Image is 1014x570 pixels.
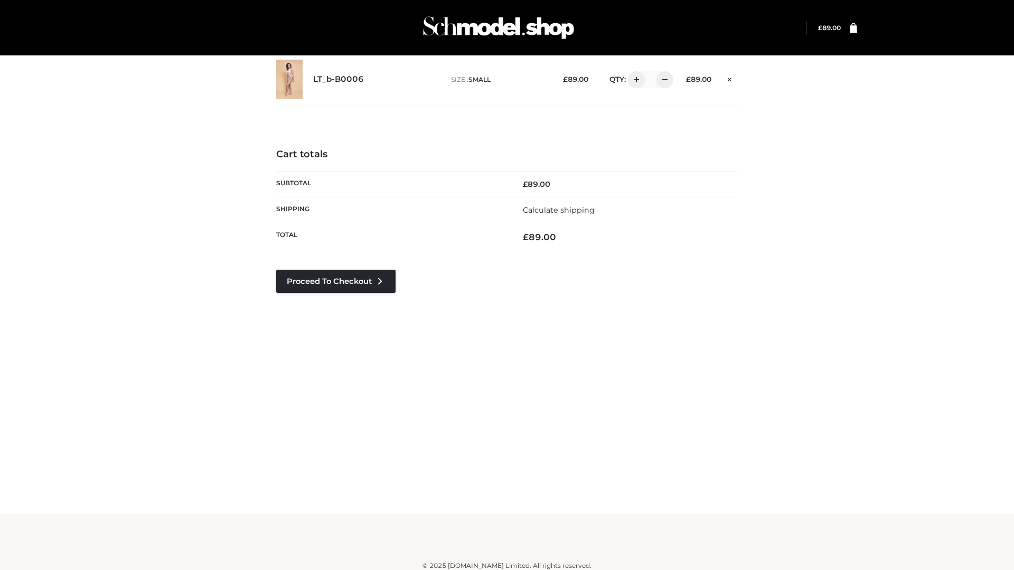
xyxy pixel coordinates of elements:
bdi: 89.00 [523,232,556,242]
a: Remove this item [722,71,738,85]
span: £ [818,24,822,32]
bdi: 89.00 [563,75,588,83]
th: Shipping [276,197,507,223]
bdi: 89.00 [686,75,711,83]
bdi: 89.00 [523,179,550,189]
a: Proceed to Checkout [276,270,396,293]
span: £ [523,179,528,189]
span: £ [563,75,568,83]
span: £ [523,232,529,242]
img: Schmodel Admin 964 [419,7,578,49]
a: Calculate shipping [523,205,595,215]
a: £89.00 [818,24,841,32]
span: SMALL [468,75,491,83]
th: Subtotal [276,171,507,197]
bdi: 89.00 [818,24,841,32]
th: Total [276,223,507,251]
p: size : [451,75,547,84]
h4: Cart totals [276,149,738,160]
a: LT_b-B0006 [313,74,364,84]
div: QTY: [599,71,670,88]
span: £ [686,75,691,83]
